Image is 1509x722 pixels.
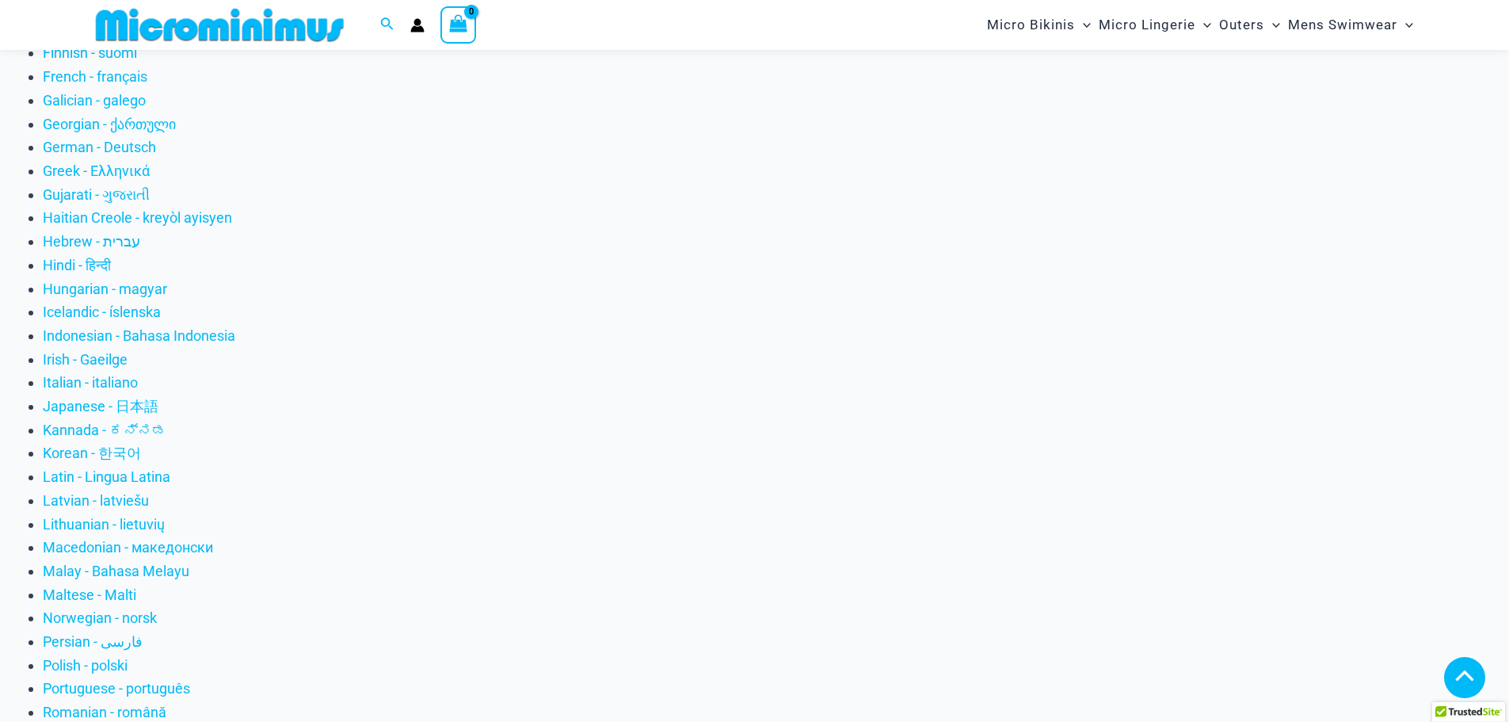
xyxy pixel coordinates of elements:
[43,281,167,297] a: Hungarian - magyar
[43,445,141,461] a: Korean - 한국어
[43,633,143,650] a: Persian - ‎‫فارسی‬‎
[43,563,189,579] a: Malay - Bahasa Melayu
[43,516,165,533] a: Lithuanian - lietuvių
[43,257,111,273] a: Hindi - हिन्दी
[43,304,161,320] a: Icelandic - íslenska
[43,492,149,509] a: Latvian - latviešu
[43,92,146,109] a: Galician - galego
[43,327,235,344] a: Indonesian - Bahasa Indonesia
[43,609,157,626] a: Norwegian - norsk
[43,233,140,250] a: Hebrew - ‎‫עברית‬‎
[43,116,176,132] a: Georgian - ქართული
[43,209,232,226] a: Haitian Creole - kreyòl ayisyen
[43,186,150,203] a: Gujarati - ગુજરાતી
[43,44,137,61] a: Finnish - suomi
[43,586,136,603] a: Maltese - Malti
[43,680,190,697] a: Portuguese - português
[43,539,213,556] a: Macedonian - македонски
[43,468,170,485] a: Latin - Lingua Latina
[43,398,158,414] a: Japanese - 日本語
[43,351,128,368] a: Irish - Gaeilge
[43,68,147,85] a: French - français
[43,374,138,391] a: Italian - italiano
[43,422,166,438] a: Kannada - ಕನ್ನಡ
[43,704,166,720] a: Romanian - română
[43,657,128,674] a: Polish - polski
[43,139,156,155] a: German - Deutsch
[43,162,150,179] a: Greek - Ελληνικά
